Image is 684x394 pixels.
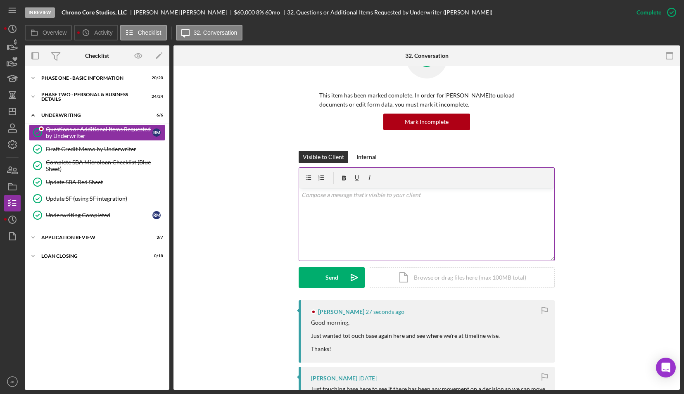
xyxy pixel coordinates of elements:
[405,114,449,130] div: Mark Incomplete
[46,146,165,152] div: Draft Credit Memo by Underwriter
[366,309,404,315] time: 2025-10-07 14:21
[148,235,163,240] div: 3 / 7
[10,380,15,384] text: JK
[311,319,500,352] div: Good morning, Just wanted tot ouch base again here and see where we're at timeline wise. Thanks!
[25,7,55,18] div: In Review
[152,211,161,219] div: R M
[383,114,470,130] button: Mark Incomplete
[74,25,118,40] button: Activity
[148,76,163,81] div: 20 / 20
[152,128,161,137] div: R M
[303,151,344,163] div: Visible to Client
[120,25,167,40] button: Checklist
[25,25,72,40] button: Overview
[256,9,264,16] div: 8 %
[628,4,680,21] button: Complete
[62,9,127,16] b: Chrono Core Studios, LLC
[41,254,142,259] div: Loan Closing
[325,267,338,288] div: Send
[311,375,357,382] div: [PERSON_NAME]
[29,190,165,207] a: Update SF (using SF integration)
[46,159,165,172] div: Complete SBA Microloan Checklist (Blue Sheet)
[41,76,142,81] div: Phase One - Basic Information
[29,207,165,223] a: Underwriting CompletedRM
[148,113,163,118] div: 6 / 6
[319,91,534,109] p: This item has been marked complete. In order for [PERSON_NAME] to upload documents or edit form d...
[352,151,381,163] button: Internal
[148,254,163,259] div: 0 / 18
[43,29,66,36] label: Overview
[41,235,142,240] div: Application Review
[134,9,234,16] div: [PERSON_NAME] [PERSON_NAME]
[46,179,165,185] div: Update SBA Red Sheet
[29,141,165,157] a: Draft Credit Memo by Underwriter
[656,358,676,377] div: Open Intercom Messenger
[299,151,348,163] button: Visible to Client
[318,309,364,315] div: [PERSON_NAME]
[299,267,365,288] button: Send
[265,9,280,16] div: 60 mo
[194,29,237,36] label: 32. Conversation
[636,4,661,21] div: Complete
[46,126,152,139] div: Questions or Additional Items Requested by Underwriter
[29,174,165,190] a: Update SBA Red Sheet
[85,52,109,59] div: Checklist
[359,375,377,382] time: 2025-10-03 15:24
[287,9,492,16] div: 32. Questions or Additional Items Requested by Underwriter ([PERSON_NAME])
[46,212,152,218] div: Underwriting Completed
[138,29,161,36] label: Checklist
[29,124,165,141] a: Questions or Additional Items Requested by UnderwriterRM
[405,52,449,59] div: 32. Conversation
[46,195,165,202] div: Update SF (using SF integration)
[176,25,243,40] button: 32. Conversation
[41,92,142,102] div: PHASE TWO - PERSONAL & BUSINESS DETAILS
[29,157,165,174] a: Complete SBA Microloan Checklist (Blue Sheet)
[94,29,112,36] label: Activity
[234,9,255,16] span: $60,000
[356,151,377,163] div: Internal
[4,373,21,390] button: JK
[148,94,163,99] div: 24 / 24
[41,113,142,118] div: Underwriting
